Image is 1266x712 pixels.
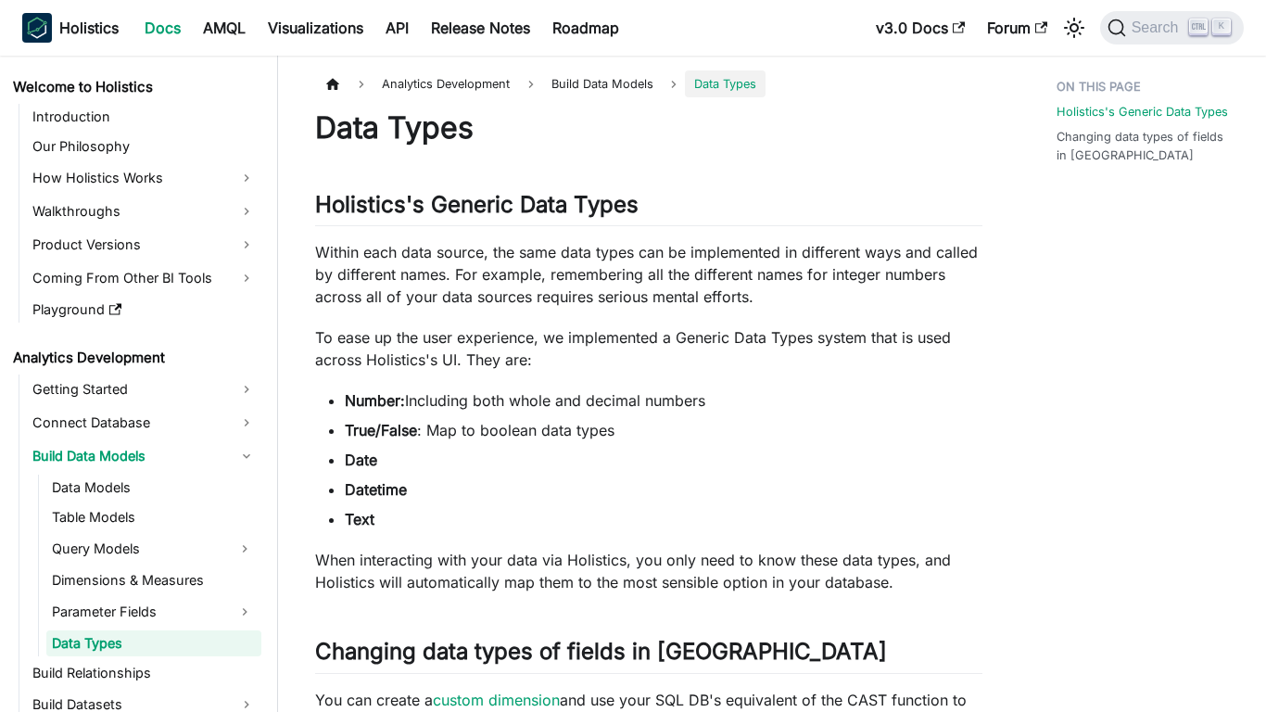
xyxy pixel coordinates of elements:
[46,475,261,501] a: Data Models
[192,13,257,43] a: AMQL
[7,345,261,371] a: Analytics Development
[27,375,261,404] a: Getting Started
[27,104,261,130] a: Introduction
[345,389,982,412] li: Including both whole and decimal numbers
[133,13,192,43] a: Docs
[228,534,261,564] button: Expand sidebar category 'Query Models'
[1057,103,1228,121] a: Holistics's Generic Data Types
[46,630,261,656] a: Data Types
[345,419,982,441] li: : Map to boolean data types
[257,13,374,43] a: Visualizations
[27,230,261,260] a: Product Versions
[1212,19,1231,35] kbd: K
[315,109,982,146] h1: Data Types
[374,13,420,43] a: API
[373,70,519,97] span: Analytics Development
[46,534,228,564] a: Query Models
[315,70,982,97] nav: Breadcrumbs
[542,70,663,97] span: Build Data Models
[27,408,261,438] a: Connect Database
[345,421,417,439] strong: True/False
[1059,13,1089,43] button: Switch between dark and light mode (currently light mode)
[315,326,982,371] p: To ease up the user experience, we implemented a Generic Data Types system that is used across Ho...
[976,13,1058,43] a: Forum
[345,480,407,499] strong: Datetime
[46,504,261,530] a: Table Models
[1057,128,1237,163] a: Changing data types of fields in [GEOGRAPHIC_DATA]
[7,74,261,100] a: Welcome to Holistics
[315,549,982,593] p: When interacting with your data via Holistics, you only need to know these data types, and Holist...
[315,241,982,308] p: Within each data source, the same data types can be implemented in different ways and called by d...
[433,691,560,709] a: custom dimension
[1100,11,1244,44] button: Search (Ctrl+K)
[315,638,982,673] h2: Changing data types of fields in [GEOGRAPHIC_DATA]
[27,263,261,293] a: Coming From Other BI Tools
[27,133,261,159] a: Our Philosophy
[22,13,119,43] a: HolisticsHolistics
[345,391,405,410] strong: Number:
[865,13,976,43] a: v3.0 Docs
[27,660,261,686] a: Build Relationships
[46,597,228,627] a: Parameter Fields
[228,597,261,627] button: Expand sidebar category 'Parameter Fields'
[27,297,261,323] a: Playground
[27,441,261,471] a: Build Data Models
[685,70,766,97] span: Data Types
[22,13,52,43] img: Holistics
[27,197,261,226] a: Walkthroughs
[59,17,119,39] b: Holistics
[541,13,630,43] a: Roadmap
[345,451,377,469] strong: Date
[1126,19,1190,36] span: Search
[420,13,541,43] a: Release Notes
[46,567,261,593] a: Dimensions & Measures
[315,191,982,226] h2: Holistics's Generic Data Types
[345,510,374,528] strong: Text
[315,70,350,97] a: Home page
[27,163,261,193] a: How Holistics Works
